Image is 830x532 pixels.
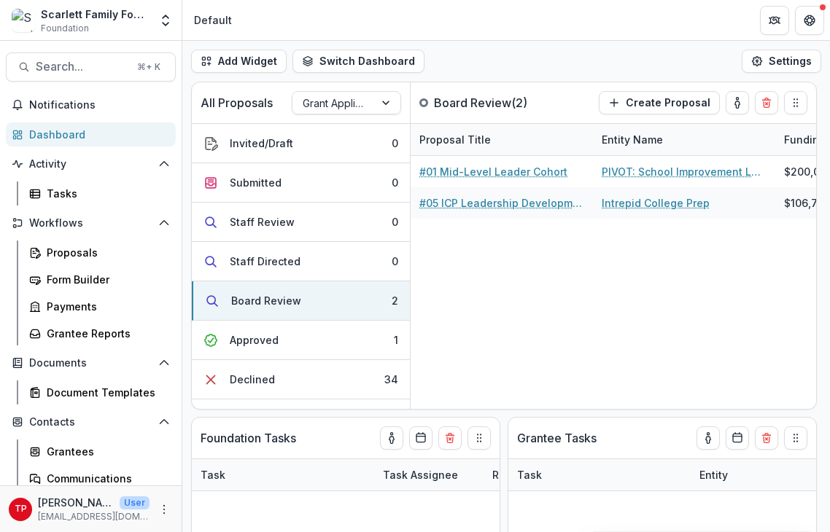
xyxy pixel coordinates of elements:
[411,132,500,147] div: Proposal Title
[192,163,410,203] button: Submitted0
[697,426,720,450] button: toggle-assigned-to-me
[36,60,128,74] span: Search...
[231,293,301,308] div: Board Review
[419,164,567,179] a: #01 Mid-Level Leader Cohort
[593,124,775,155] div: Entity Name
[23,321,176,345] a: Grantee Reports
[188,9,238,31] nav: breadcrumb
[508,459,691,490] div: Task
[374,459,484,490] div: Task Assignee
[6,351,176,375] button: Open Documents
[726,91,749,114] button: toggle-assigned-to-me
[392,214,398,230] div: 0
[41,22,89,35] span: Foundation
[192,321,410,360] button: Approved1
[194,12,232,28] div: Default
[192,124,410,163] button: Invited/Draft0
[468,426,491,450] button: Drag
[29,99,170,112] span: Notifications
[47,299,164,314] div: Payments
[29,158,152,171] span: Activity
[484,459,666,490] div: Related Proposal
[6,410,176,434] button: Open Contacts
[230,175,282,190] div: Submitted
[47,272,164,287] div: Form Builder
[760,6,789,35] button: Partners
[23,380,176,404] a: Document Templates
[155,501,173,518] button: More
[23,439,176,463] a: Grantees
[230,332,279,348] div: Approved
[392,175,398,190] div: 0
[784,426,807,450] button: Drag
[6,122,176,146] a: Dashboard
[47,385,164,400] div: Document Templates
[691,467,737,482] div: Entity
[191,50,287,73] button: Add Widget
[392,254,398,269] div: 0
[230,372,275,387] div: Declined
[47,444,164,459] div: Grantees
[434,94,543,112] p: Board Review ( 2 )
[29,127,164,142] div: Dashboard
[392,136,398,151] div: 0
[41,7,150,22] div: Scarlett Family Foundation
[23,240,176,265] a: Proposals
[23,466,176,490] a: Communications
[6,152,176,176] button: Open Activity
[602,164,767,179] a: PIVOT: School Improvement Leaders
[230,136,293,151] div: Invited/Draft
[29,217,152,230] span: Workflows
[23,181,176,206] a: Tasks
[411,124,593,155] div: Proposal Title
[599,91,720,114] button: Create Proposal
[517,429,597,447] p: Grantee Tasks
[47,471,164,486] div: Communications
[795,6,824,35] button: Get Help
[47,245,164,260] div: Proposals
[134,59,163,75] div: ⌘ + K
[602,195,710,211] a: Intrepid College Prep
[230,214,295,230] div: Staff Review
[409,426,433,450] button: Calendar
[29,357,152,369] span: Documents
[742,50,821,73] button: Settings
[201,429,296,447] p: Foundation Tasks
[484,467,589,482] div: Related Proposal
[201,94,273,112] p: All Proposals
[23,294,176,318] a: Payments
[230,254,300,269] div: Staff Directed
[29,416,152,429] span: Contacts
[593,132,672,147] div: Entity Name
[155,6,176,35] button: Open entity switcher
[23,267,176,292] a: Form Builder
[6,52,176,82] button: Search...
[192,360,410,399] button: Declined34
[192,281,410,321] button: Board Review2
[15,504,27,514] div: Tom Parrish
[192,459,374,490] div: Task
[38,510,150,523] p: [EMAIL_ADDRESS][DOMAIN_NAME]
[6,93,176,117] button: Notifications
[6,211,176,235] button: Open Workflows
[120,496,150,509] p: User
[38,495,114,510] p: [PERSON_NAME]
[374,467,467,482] div: Task Assignee
[419,195,584,211] a: #05 ICP Leadership Development Program
[12,9,35,32] img: Scarlett Family Foundation
[384,372,398,387] div: 34
[192,242,410,281] button: Staff Directed0
[392,293,398,308] div: 2
[438,426,462,450] button: Delete card
[47,326,164,341] div: Grantee Reports
[755,91,778,114] button: Delete card
[192,203,410,242] button: Staff Review0
[292,50,424,73] button: Switch Dashboard
[508,467,551,482] div: Task
[380,426,403,450] button: toggle-assigned-to-me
